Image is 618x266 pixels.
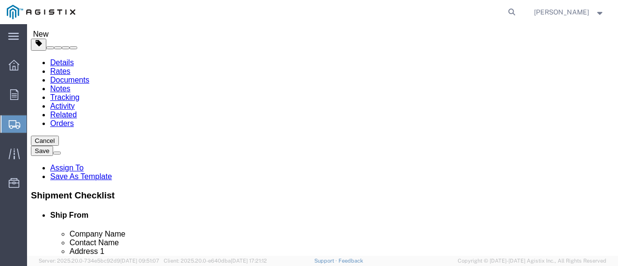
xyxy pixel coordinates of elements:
[7,5,75,19] img: logo
[164,258,267,264] span: Client: 2025.20.0-e640dba
[314,258,338,264] a: Support
[534,7,589,17] span: Stephanie Fafalios-Beech
[120,258,159,264] span: [DATE] 09:51:07
[27,24,618,256] iframe: FS Legacy Container
[231,258,267,264] span: [DATE] 17:21:12
[534,6,605,18] button: [PERSON_NAME]
[458,257,606,265] span: Copyright © [DATE]-[DATE] Agistix Inc., All Rights Reserved
[39,258,159,264] span: Server: 2025.20.0-734e5bc92d9
[338,258,363,264] a: Feedback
